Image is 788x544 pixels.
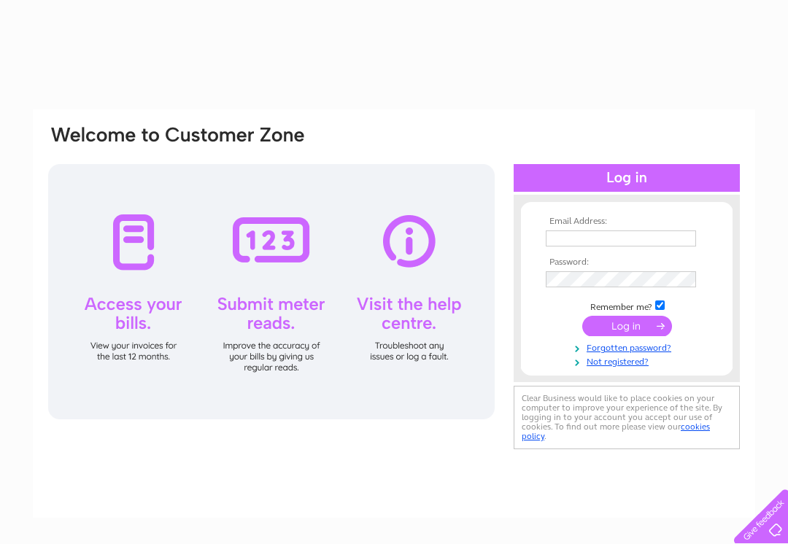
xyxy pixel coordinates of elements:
[546,340,711,354] a: Forgotten password?
[542,217,711,227] th: Email Address:
[546,354,711,368] a: Not registered?
[542,257,711,268] th: Password:
[522,421,710,441] a: cookies policy
[542,298,711,313] td: Remember me?
[514,386,740,449] div: Clear Business would like to place cookies on your computer to improve your experience of the sit...
[582,316,672,336] input: Submit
